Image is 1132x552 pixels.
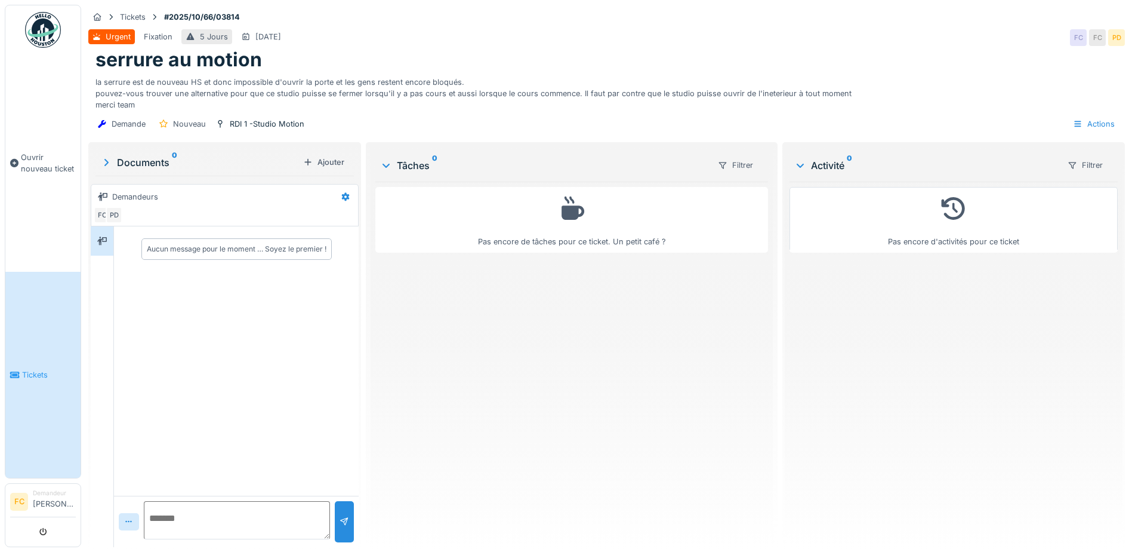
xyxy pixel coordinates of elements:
[22,369,76,381] span: Tickets
[255,31,281,42] div: [DATE]
[95,72,1118,111] div: la serrure est de nouveau HS et donc impossible d'ouvrir la porte et les gens restent encore bloq...
[1068,115,1120,133] div: Actions
[112,191,158,203] div: Demandeurs
[230,118,304,130] div: RDI 1 -Studio Motion
[172,155,177,170] sup: 0
[25,12,61,48] img: Badge_color-CXgf-gQk.svg
[33,489,76,514] li: [PERSON_NAME]
[147,244,326,254] div: Aucun message pour le moment … Soyez le premier !
[1089,29,1106,46] div: FC
[95,48,262,71] h1: serrure au motion
[159,11,245,23] strong: #2025/10/66/03814
[298,154,349,170] div: Ajouter
[380,158,708,173] div: Tâches
[200,31,228,42] div: 5 Jours
[106,31,131,42] div: Urgent
[5,54,81,272] a: Ouvrir nouveau ticket
[21,152,76,174] span: Ouvrir nouveau ticket
[10,493,28,511] li: FC
[10,489,76,517] a: FC Demandeur[PERSON_NAME]
[797,192,1110,248] div: Pas encore d'activités pour ce ticket
[144,31,172,42] div: Fixation
[383,192,760,248] div: Pas encore de tâches pour ce ticket. Un petit café ?
[847,158,852,173] sup: 0
[112,118,146,130] div: Demande
[1062,157,1108,174] div: Filtrer
[712,157,758,174] div: Filtrer
[100,155,298,170] div: Documents
[120,11,146,23] div: Tickets
[1108,29,1125,46] div: PD
[94,207,110,223] div: FC
[432,158,437,173] sup: 0
[1070,29,1087,46] div: FC
[5,272,81,478] a: Tickets
[173,118,206,130] div: Nouveau
[33,489,76,498] div: Demandeur
[794,158,1057,173] div: Activité
[106,207,122,223] div: PD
